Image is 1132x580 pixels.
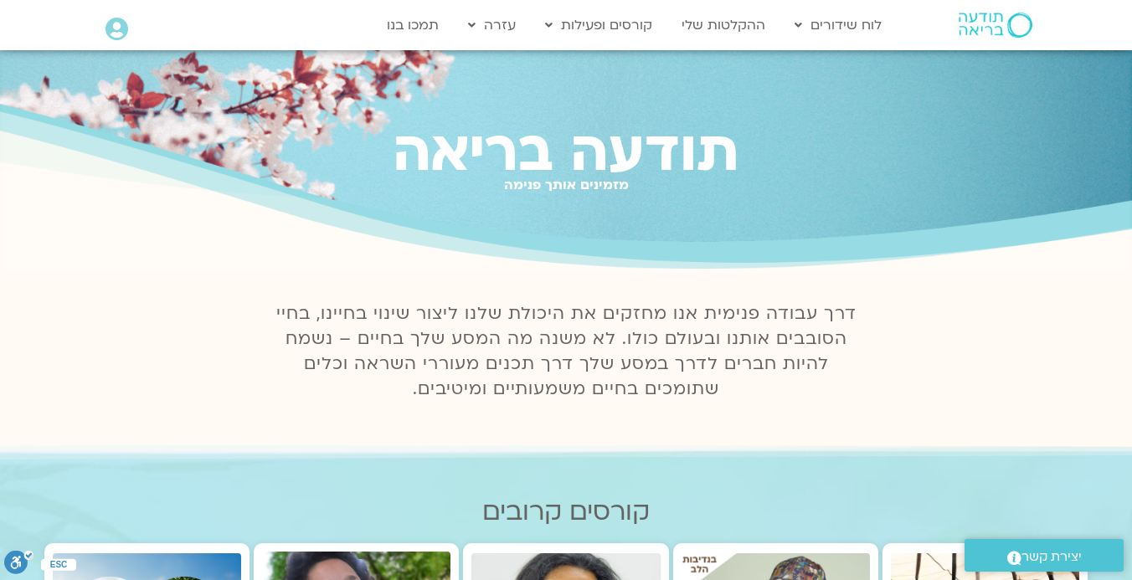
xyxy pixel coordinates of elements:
img: תודעה בריאה [959,13,1032,38]
a: תמכו בנו [378,9,447,41]
a: לוח שידורים [786,9,890,41]
a: יצירת קשר [965,539,1124,572]
a: קורסים ופעילות [537,9,661,41]
a: ההקלטות שלי [673,9,774,41]
p: דרך עבודה פנימית אנו מחזקים את היכולת שלנו ליצור שינוי בחיינו, בחיי הסובבים אותנו ובעולם כולו. לא... [266,301,866,402]
a: עזרה [460,9,524,41]
span: יצירת קשר [1021,546,1082,568]
h2: קורסים קרובים [44,497,1088,526]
